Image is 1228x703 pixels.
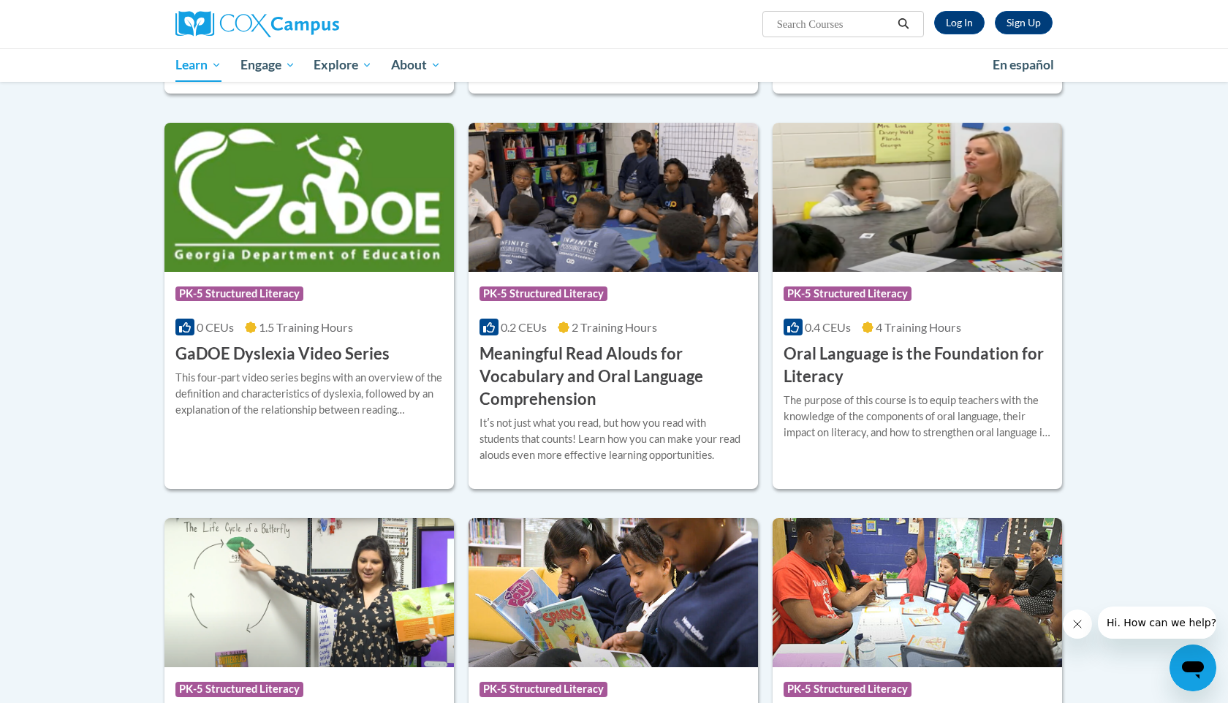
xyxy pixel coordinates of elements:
[773,518,1062,667] img: Course Logo
[480,682,607,696] span: PK-5 Structured Literacy
[164,123,454,272] img: Course Logo
[776,15,892,33] input: Search Courses
[175,286,303,301] span: PK-5 Structured Literacy
[805,320,851,334] span: 0.4 CEUs
[153,48,1074,82] div: Main menu
[773,123,1062,272] img: Course Logo
[240,56,295,74] span: Engage
[175,343,390,365] h3: GaDOE Dyslexia Video Series
[876,320,961,334] span: 4 Training Hours
[1170,645,1216,691] iframe: Button to launch messaging window
[784,286,911,301] span: PK-5 Structured Literacy
[391,56,441,74] span: About
[773,123,1062,489] a: Course LogoPK-5 Structured Literacy0.4 CEUs4 Training Hours Oral Language is the Foundation for L...
[501,320,547,334] span: 0.2 CEUs
[197,320,234,334] span: 0 CEUs
[259,320,353,334] span: 1.5 Training Hours
[314,56,372,74] span: Explore
[164,518,454,667] img: Course Logo
[993,57,1054,72] span: En español
[469,123,758,272] img: Course Logo
[784,682,911,696] span: PK-5 Structured Literacy
[572,320,657,334] span: 2 Training Hours
[469,123,758,489] a: Course LogoPK-5 Structured Literacy0.2 CEUs2 Training Hours Meaningful Read Alouds for Vocabulary...
[1063,609,1092,639] iframe: Close message
[382,48,450,82] a: About
[231,48,305,82] a: Engage
[166,48,231,82] a: Learn
[175,370,443,418] div: This four-part video series begins with an overview of the definition and characteristics of dysl...
[983,50,1064,80] a: En español
[1098,607,1216,639] iframe: Message from company
[175,682,303,696] span: PK-5 Structured Literacy
[304,48,382,82] a: Explore
[480,415,747,463] div: Itʹs not just what you read, but how you read with students that counts! Learn how you can make y...
[164,123,454,489] a: Course LogoPK-5 Structured Literacy0 CEUs1.5 Training Hours GaDOE Dyslexia Video SeriesThis four-...
[892,15,914,33] button: Search
[784,392,1051,441] div: The purpose of this course is to equip teachers with the knowledge of the components of oral lang...
[784,343,1051,388] h3: Oral Language is the Foundation for Literacy
[175,56,221,74] span: Learn
[934,11,985,34] a: Log In
[480,343,747,410] h3: Meaningful Read Alouds for Vocabulary and Oral Language Comprehension
[175,11,453,37] a: Cox Campus
[995,11,1053,34] a: Register
[480,286,607,301] span: PK-5 Structured Literacy
[175,11,339,37] img: Cox Campus
[469,518,758,667] img: Course Logo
